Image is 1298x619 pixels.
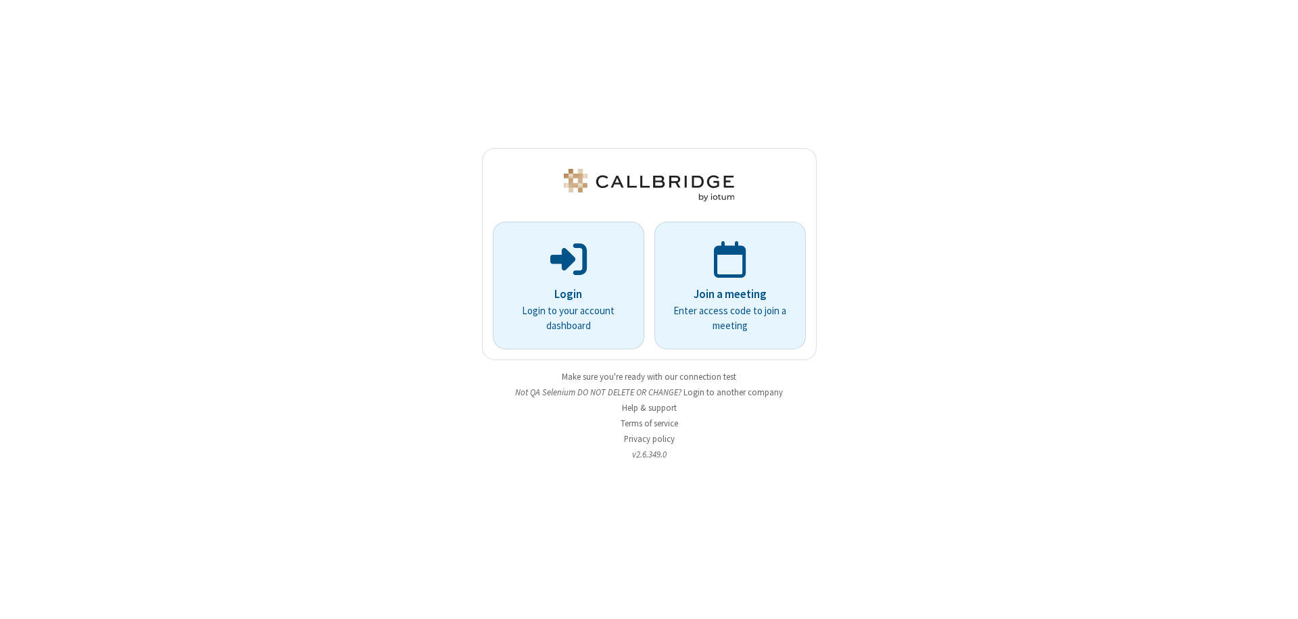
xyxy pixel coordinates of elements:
[621,418,678,429] a: Terms of service
[512,286,625,303] p: Login
[673,303,787,333] p: Enter access code to join a meeting
[561,169,737,201] img: QA Selenium DO NOT DELETE OR CHANGE
[654,222,806,349] a: Join a meetingEnter access code to join a meeting
[493,222,644,349] button: LoginLogin to your account dashboard
[562,371,736,382] a: Make sure you're ready with our connection test
[482,386,817,399] li: Not QA Selenium DO NOT DELETE OR CHANGE?
[512,303,625,333] p: Login to your account dashboard
[622,402,677,414] a: Help & support
[482,448,817,461] li: v2.6.349.0
[624,433,675,445] a: Privacy policy
[673,286,787,303] p: Join a meeting
[683,386,783,399] button: Login to another company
